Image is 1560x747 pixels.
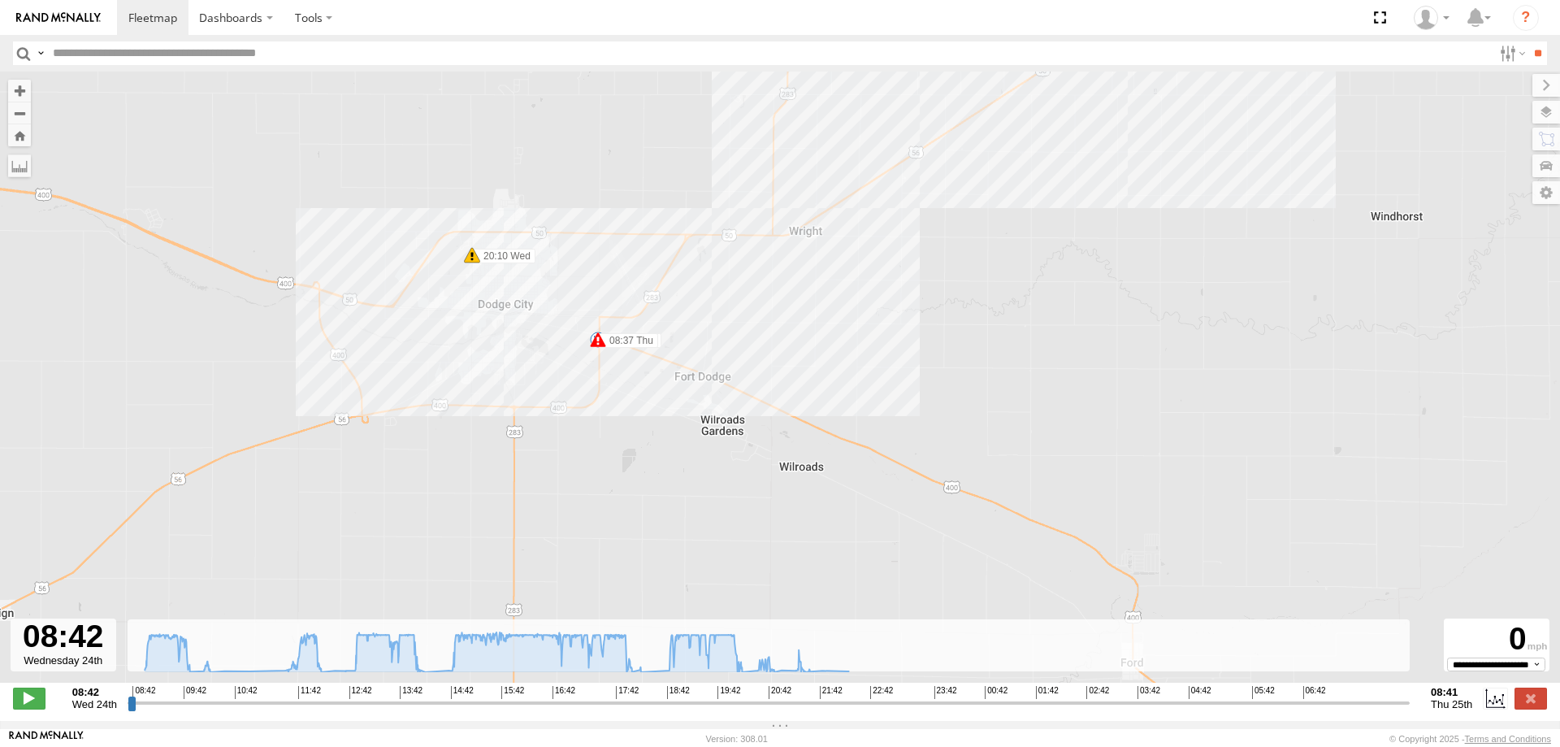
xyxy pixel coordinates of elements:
span: 17:42 [616,686,639,699]
span: 10:42 [235,686,258,699]
span: 13:42 [400,686,422,699]
span: 08:42 [132,686,155,699]
i: ? [1513,5,1539,31]
span: 09:42 [184,686,206,699]
span: Wed 24th Sep 2025 [72,698,117,710]
span: 04:42 [1189,686,1211,699]
button: Zoom out [8,102,31,124]
a: Terms and Conditions [1465,734,1551,744]
div: Version: 308.01 [706,734,768,744]
div: © Copyright 2025 - [1389,734,1551,744]
label: 08:37 Thu [598,333,658,348]
label: Search Filter Options [1493,41,1528,65]
span: 01:42 [1036,686,1059,699]
label: Measure [8,154,31,177]
img: rand-logo.svg [16,12,101,24]
span: 05:42 [1252,686,1275,699]
a: Visit our Website [9,731,84,747]
strong: 08:41 [1431,686,1472,698]
span: 19:42 [717,686,740,699]
span: 02:42 [1086,686,1109,699]
span: Thu 25th Sep 2025 [1431,698,1472,710]
span: 16:42 [552,686,575,699]
div: 0 [1446,621,1547,658]
label: Map Settings [1532,181,1560,204]
span: 21:42 [820,686,843,699]
label: Close [1514,688,1547,709]
span: 06:42 [1303,686,1326,699]
span: 23:42 [934,686,957,699]
label: Search Query [34,41,47,65]
span: 14:42 [451,686,474,699]
span: 15:42 [501,686,524,699]
span: 03:42 [1137,686,1160,699]
span: 22:42 [870,686,893,699]
span: 00:42 [985,686,1007,699]
span: 20:42 [769,686,791,699]
span: 12:42 [349,686,372,699]
span: 11:42 [298,686,321,699]
label: Play/Stop [13,688,45,709]
strong: 08:42 [72,686,117,698]
button: Zoom Home [8,124,31,146]
span: 18:42 [667,686,690,699]
div: Steve Basgall [1408,6,1455,30]
button: Zoom in [8,80,31,102]
label: 20:10 Wed [472,249,535,263]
